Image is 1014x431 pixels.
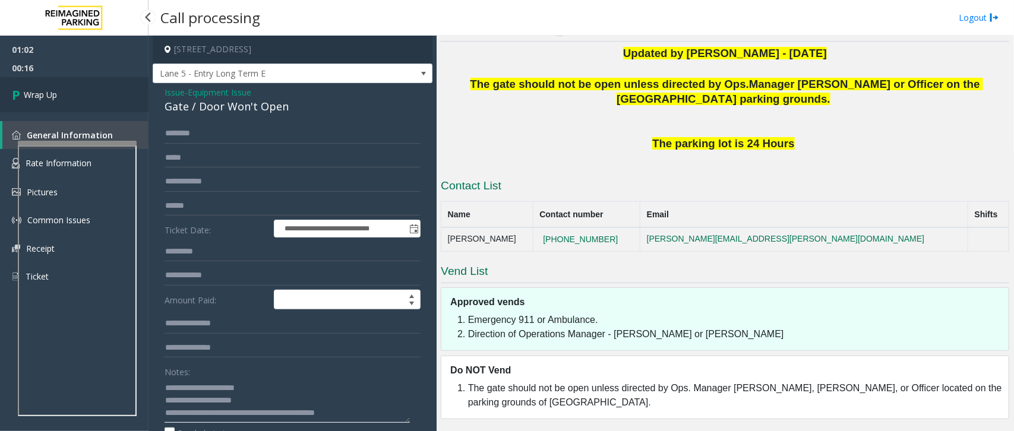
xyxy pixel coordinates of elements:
[2,121,149,149] a: General Information
[470,78,750,90] span: The gate should not be open unless directed by Ops.
[162,220,271,237] label: Ticket Date:
[12,158,20,169] img: 'icon'
[27,129,113,141] span: General Information
[12,245,20,252] img: 'icon'
[441,178,1009,197] h3: Contact List
[968,202,1009,228] th: Shifts
[617,78,983,106] span: Manager [PERSON_NAME] or Officer on the [GEOGRAPHIC_DATA] parking grounds.
[165,362,190,378] label: Notes:
[450,296,1009,309] h5: Approved vends
[12,131,21,140] img: 'icon'
[441,264,1009,283] h3: Vend List
[165,86,185,99] span: Issue
[990,11,999,24] img: logout
[468,327,1003,341] li: Direction of Operations Manager - [PERSON_NAME] or [PERSON_NAME]
[185,87,251,98] span: -
[12,271,20,282] img: 'icon'
[12,188,21,196] img: 'icon'
[959,11,999,24] a: Logout
[623,47,827,59] span: Updated by [PERSON_NAME] - [DATE]
[533,202,640,228] th: Contact number
[162,290,271,310] label: Amount Paid:
[468,381,1003,410] li: The gate should not be open unless directed by Ops. Manager [PERSON_NAME], [PERSON_NAME], or Offi...
[468,313,1003,327] li: Emergency 911 or Ambulance.
[539,234,621,245] button: [PHONE_NUMBER]
[450,364,1009,377] h5: Do NOT Vend
[153,36,432,64] h4: [STREET_ADDRESS]
[441,227,533,251] td: [PERSON_NAME]
[652,137,794,150] span: The parking lot is 24 Hours
[403,300,420,309] span: Decrease value
[165,99,421,115] div: Gate / Door Won't Open
[647,234,925,243] a: [PERSON_NAME][EMAIL_ADDRESS][PERSON_NAME][DOMAIN_NAME]
[154,3,266,32] h3: Call processing
[153,64,376,83] span: Lane 5 - Entry Long Term E
[407,220,420,237] span: Toggle popup
[12,215,21,225] img: 'icon'
[640,202,968,228] th: Email
[403,290,420,300] span: Increase value
[24,88,57,101] span: Wrap Up
[188,86,251,99] span: Equipment Issue
[441,202,533,228] th: Name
